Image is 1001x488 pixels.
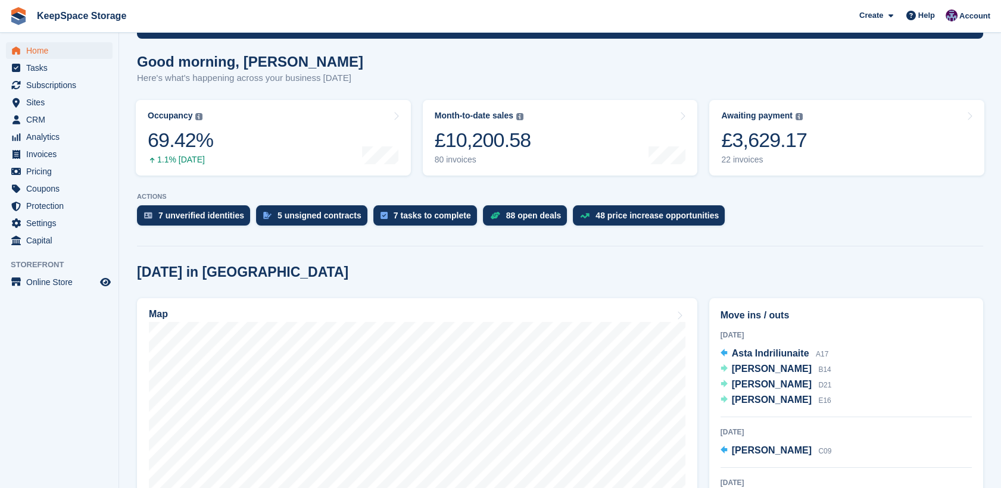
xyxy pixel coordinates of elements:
a: KeepSpace Storage [32,6,131,26]
span: Tasks [26,60,98,76]
a: 7 unverified identities [137,205,256,232]
p: ACTIONS [137,193,983,201]
span: Invoices [26,146,98,162]
span: Analytics [26,129,98,145]
span: Pricing [26,163,98,180]
a: menu [6,198,113,214]
div: Awaiting payment [721,111,793,121]
div: 7 tasks to complete [394,211,471,220]
a: [PERSON_NAME] D21 [721,377,832,393]
a: [PERSON_NAME] B14 [721,362,831,377]
div: 69.42% [148,128,213,152]
a: [PERSON_NAME] C09 [721,443,832,459]
span: Capital [26,232,98,249]
span: E16 [818,396,831,405]
img: task-75834270c22a3079a89374b754ae025e5fb1db73e45f91037f5363f120a921f8.svg [381,212,388,219]
div: £3,629.17 [721,128,807,152]
a: menu [6,232,113,249]
span: Sites [26,94,98,111]
span: Storefront [11,259,119,271]
span: Create [859,10,883,21]
a: menu [6,215,113,232]
span: [PERSON_NAME] [732,364,812,374]
div: 80 invoices [435,155,531,165]
a: menu [6,274,113,290]
span: A17 [816,350,828,358]
a: menu [6,60,113,76]
span: Protection [26,198,98,214]
img: contract_signature_icon-13c848040528278c33f63329250d36e43548de30e8caae1d1a13099fd9432cc5.svg [263,212,272,219]
a: menu [6,94,113,111]
img: Charlotte Jobling [946,10,958,21]
p: Here's what's happening across your business [DATE] [137,71,363,85]
span: Coupons [26,180,98,197]
a: menu [6,180,113,197]
a: 7 tasks to complete [373,205,483,232]
a: menu [6,129,113,145]
a: [PERSON_NAME] E16 [721,393,831,408]
h2: Move ins / outs [721,308,972,323]
span: Account [959,10,990,22]
div: 5 unsigned contracts [277,211,361,220]
a: Preview store [98,275,113,289]
a: Awaiting payment £3,629.17 22 invoices [709,100,984,176]
div: £10,200.58 [435,128,531,152]
a: Asta Indriliunaite A17 [721,346,829,362]
img: icon-info-grey-7440780725fd019a000dd9b08b2336e03edf1995a4989e88bcd33f0948082b44.svg [516,113,523,120]
span: Settings [26,215,98,232]
span: [PERSON_NAME] [732,379,812,389]
span: B14 [818,365,831,374]
h2: Map [149,309,168,320]
span: [PERSON_NAME] [732,445,812,455]
div: 48 price increase opportunities [595,211,719,220]
span: C09 [818,447,831,455]
div: [DATE] [721,477,972,488]
div: 1.1% [DATE] [148,155,213,165]
span: Subscriptions [26,77,98,93]
a: 48 price increase opportunities [573,205,731,232]
a: menu [6,77,113,93]
a: Occupancy 69.42% 1.1% [DATE] [136,100,411,176]
img: stora-icon-8386f47178a22dfd0bd8f6a31ec36ba5ce8667c1dd55bd0f319d3a0aa187defe.svg [10,7,27,25]
a: Month-to-date sales £10,200.58 80 invoices [423,100,698,176]
a: menu [6,163,113,180]
div: 88 open deals [506,211,562,220]
span: D21 [818,381,831,389]
a: 88 open deals [483,205,573,232]
span: CRM [26,111,98,128]
div: [DATE] [721,330,972,340]
h2: [DATE] in [GEOGRAPHIC_DATA] [137,264,348,280]
span: Asta Indriliunaite [732,348,809,358]
span: Home [26,42,98,59]
a: 5 unsigned contracts [256,205,373,232]
img: price_increase_opportunities-93ffe204e8149a01c8c9dc8f82e8f89637d9d84a8eef4429ea346261dce0b2c0.svg [580,213,590,218]
div: Occupancy [148,111,192,121]
span: Help [918,10,935,21]
img: deal-1b604bf984904fb50ccaf53a9ad4b4a5d6e5aea283cecdc64d6e3604feb123c2.svg [490,211,500,220]
a: menu [6,111,113,128]
div: [DATE] [721,427,972,437]
span: [PERSON_NAME] [732,395,812,405]
a: menu [6,146,113,162]
span: Online Store [26,274,98,290]
h1: Good morning, [PERSON_NAME] [137,54,363,70]
a: menu [6,42,113,59]
div: 22 invoices [721,155,807,165]
img: verify_identity-adf6edd0f0f0b5bbfe63781bf79b02c33cf7c696d77639b501bdc392416b5a36.svg [144,212,152,219]
div: 7 unverified identities [158,211,244,220]
img: icon-info-grey-7440780725fd019a000dd9b08b2336e03edf1995a4989e88bcd33f0948082b44.svg [195,113,202,120]
img: icon-info-grey-7440780725fd019a000dd9b08b2336e03edf1995a4989e88bcd33f0948082b44.svg [796,113,803,120]
div: Month-to-date sales [435,111,513,121]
